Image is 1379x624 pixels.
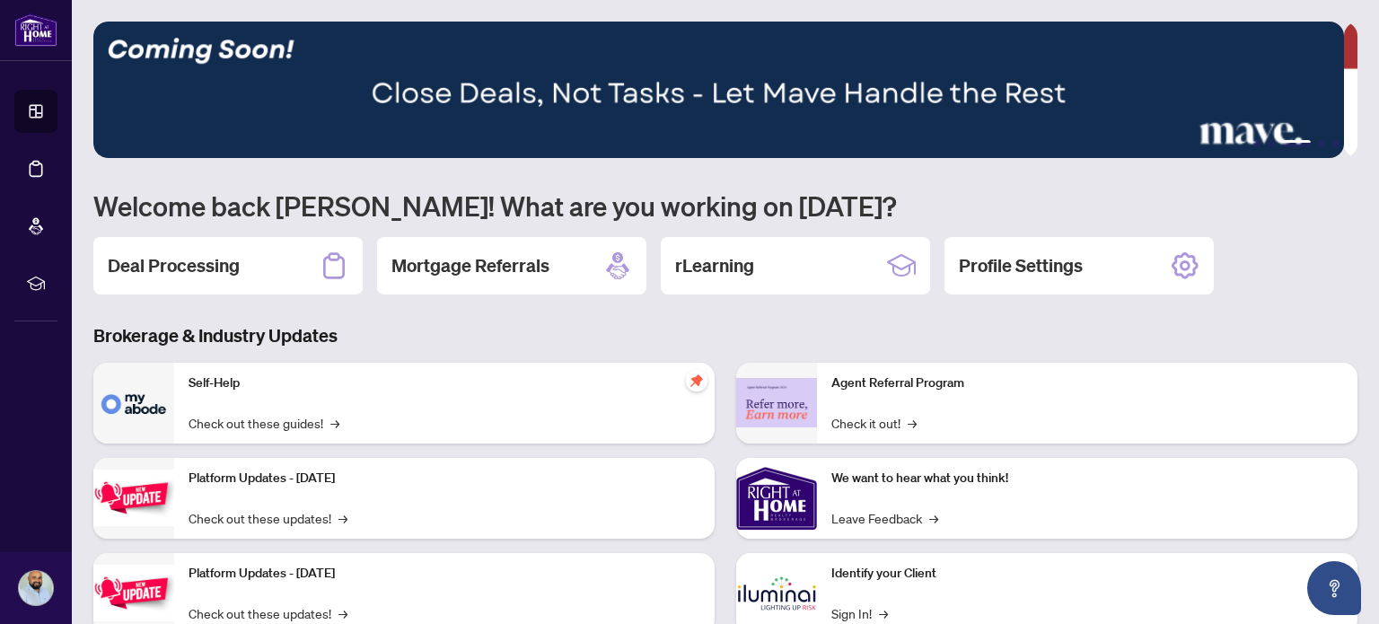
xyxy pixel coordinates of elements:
[189,413,339,433] a: Check out these guides!→
[1318,140,1325,147] button: 4
[686,370,707,391] span: pushpin
[675,253,754,278] h2: rLearning
[1268,140,1275,147] button: 2
[1307,561,1361,615] button: Open asap
[19,571,53,605] img: Profile Icon
[831,508,938,528] a: Leave Feedback→
[879,603,888,623] span: →
[93,323,1357,348] h3: Brokerage & Industry Updates
[189,564,700,584] p: Platform Updates - [DATE]
[831,469,1343,488] p: We want to hear what you think!
[330,413,339,433] span: →
[736,378,817,427] img: Agent Referral Program
[831,413,917,433] a: Check it out!→
[736,458,817,539] img: We want to hear what you think!
[93,565,174,621] img: Platform Updates - July 8, 2025
[959,253,1083,278] h2: Profile Settings
[189,469,700,488] p: Platform Updates - [DATE]
[93,22,1344,158] img: Slide 2
[929,508,938,528] span: →
[1253,140,1260,147] button: 1
[14,13,57,47] img: logo
[1282,140,1311,147] button: 3
[1332,140,1339,147] button: 5
[93,363,174,444] img: Self-Help
[93,470,174,526] img: Platform Updates - July 21, 2025
[338,508,347,528] span: →
[908,413,917,433] span: →
[391,253,549,278] h2: Mortgage Referrals
[189,508,347,528] a: Check out these updates!→
[831,374,1343,393] p: Agent Referral Program
[189,603,347,623] a: Check out these updates!→
[93,189,1357,223] h1: Welcome back [PERSON_NAME]! What are you working on [DATE]?
[831,564,1343,584] p: Identify your Client
[108,253,240,278] h2: Deal Processing
[338,603,347,623] span: →
[831,603,888,623] a: Sign In!→
[189,374,700,393] p: Self-Help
